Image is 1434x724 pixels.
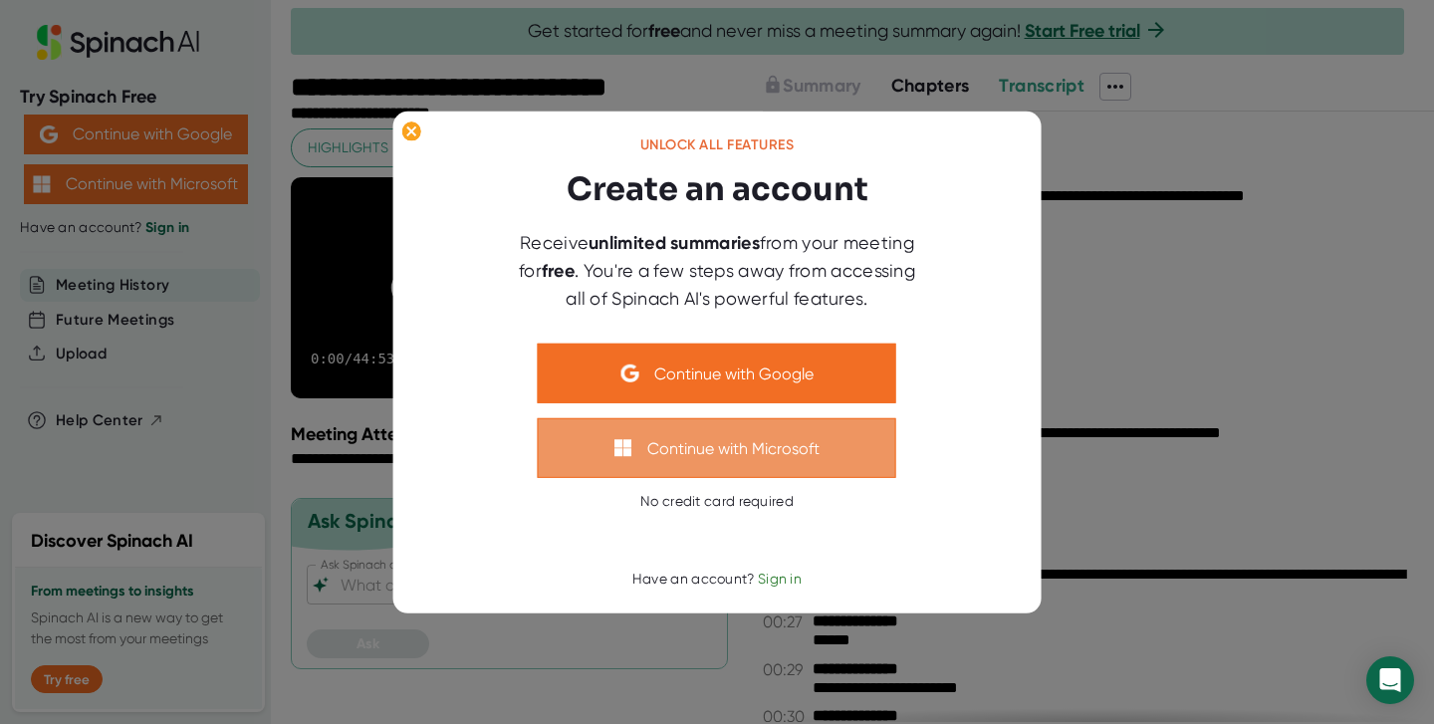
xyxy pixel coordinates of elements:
[640,136,795,154] div: Unlock all features
[538,344,896,403] button: Continue with Google
[542,260,575,282] b: free
[1366,656,1414,704] div: Open Intercom Messenger
[589,232,760,254] b: unlimited summaries
[758,571,802,587] span: Sign in
[632,571,802,589] div: Have an account?
[567,165,868,213] h3: Create an account
[538,418,896,478] button: Continue with Microsoft
[508,229,926,312] div: Receive from your meeting for . You're a few steps away from accessing all of Spinach AI's powerf...
[621,364,639,382] img: Aehbyd4JwY73AAAAAElFTkSuQmCC
[640,493,794,511] div: No credit card required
